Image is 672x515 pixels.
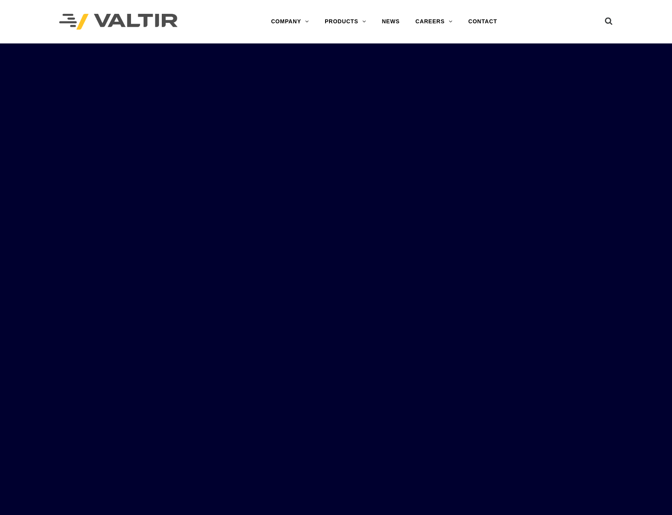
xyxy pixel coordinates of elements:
[317,14,374,30] a: PRODUCTS
[59,14,178,30] img: Valtir
[263,14,317,30] a: COMPANY
[460,14,505,30] a: CONTACT
[408,14,460,30] a: CAREERS
[374,14,408,30] a: NEWS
